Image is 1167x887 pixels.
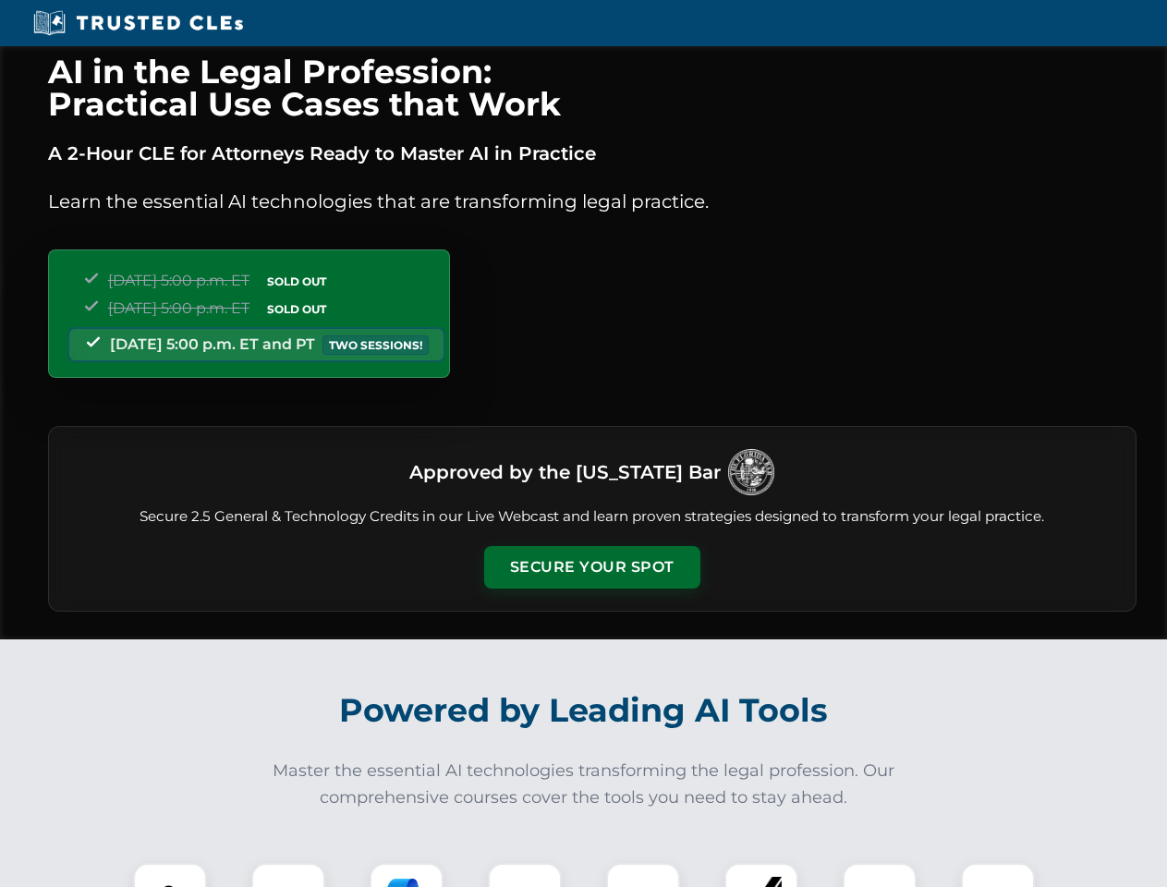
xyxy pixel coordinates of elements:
span: SOLD OUT [261,272,333,291]
p: Learn the essential AI technologies that are transforming legal practice. [48,187,1137,216]
img: Trusted CLEs [28,9,249,37]
span: SOLD OUT [261,299,333,319]
h2: Powered by Leading AI Tools [72,678,1096,743]
h3: Approved by the [US_STATE] Bar [409,456,721,489]
h1: AI in the Legal Profession: Practical Use Cases that Work [48,55,1137,120]
p: A 2-Hour CLE for Attorneys Ready to Master AI in Practice [48,139,1137,168]
span: [DATE] 5:00 p.m. ET [108,272,249,289]
button: Secure Your Spot [484,546,700,589]
img: Logo [728,449,774,495]
p: Secure 2.5 General & Technology Credits in our Live Webcast and learn proven strategies designed ... [71,506,1113,528]
p: Master the essential AI technologies transforming the legal profession. Our comprehensive courses... [261,758,907,811]
span: [DATE] 5:00 p.m. ET [108,299,249,317]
